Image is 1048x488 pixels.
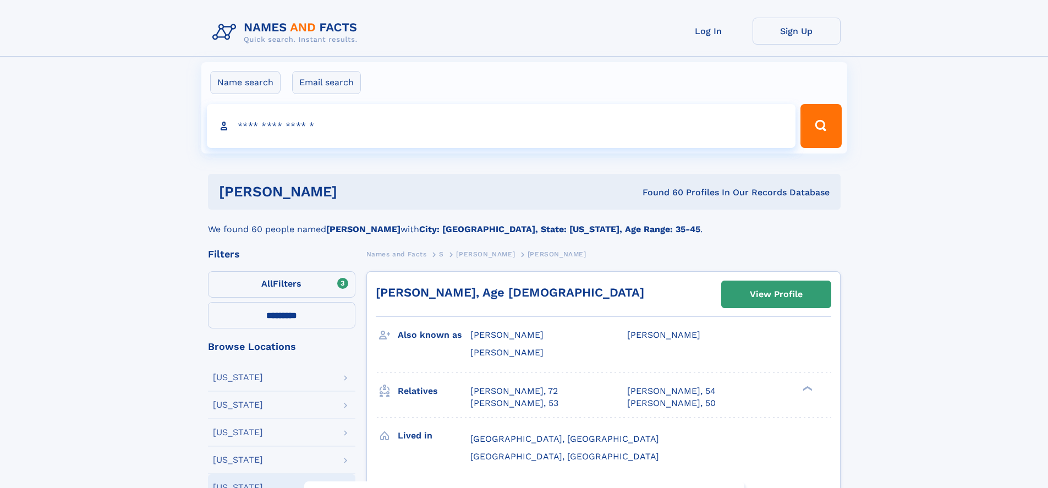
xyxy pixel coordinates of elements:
[753,18,841,45] a: Sign Up
[800,104,841,148] button: Search Button
[470,434,659,444] span: [GEOGRAPHIC_DATA], [GEOGRAPHIC_DATA]
[398,426,470,445] h3: Lived in
[398,326,470,344] h3: Also known as
[456,247,515,261] a: [PERSON_NAME]
[470,397,558,409] a: [PERSON_NAME], 53
[627,385,716,397] a: [PERSON_NAME], 54
[261,278,273,289] span: All
[750,282,803,307] div: View Profile
[470,451,659,462] span: [GEOGRAPHIC_DATA], [GEOGRAPHIC_DATA]
[470,347,544,358] span: [PERSON_NAME]
[627,397,716,409] a: [PERSON_NAME], 50
[665,18,753,45] a: Log In
[213,456,263,464] div: [US_STATE]
[208,210,841,236] div: We found 60 people named with .
[456,250,515,258] span: [PERSON_NAME]
[213,401,263,409] div: [US_STATE]
[419,224,700,234] b: City: [GEOGRAPHIC_DATA], State: [US_STATE], Age Range: 35-45
[470,385,558,397] a: [PERSON_NAME], 72
[627,330,700,340] span: [PERSON_NAME]
[470,330,544,340] span: [PERSON_NAME]
[207,104,796,148] input: search input
[213,373,263,382] div: [US_STATE]
[213,428,263,437] div: [US_STATE]
[219,185,490,199] h1: [PERSON_NAME]
[208,342,355,352] div: Browse Locations
[208,18,366,47] img: Logo Names and Facts
[366,247,427,261] a: Names and Facts
[528,250,586,258] span: [PERSON_NAME]
[210,71,281,94] label: Name search
[326,224,400,234] b: [PERSON_NAME]
[722,281,831,308] a: View Profile
[292,71,361,94] label: Email search
[208,249,355,259] div: Filters
[439,250,444,258] span: S
[398,382,470,401] h3: Relatives
[376,286,644,299] a: [PERSON_NAME], Age [DEMOGRAPHIC_DATA]
[208,271,355,298] label: Filters
[490,187,830,199] div: Found 60 Profiles In Our Records Database
[800,385,813,392] div: ❯
[439,247,444,261] a: S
